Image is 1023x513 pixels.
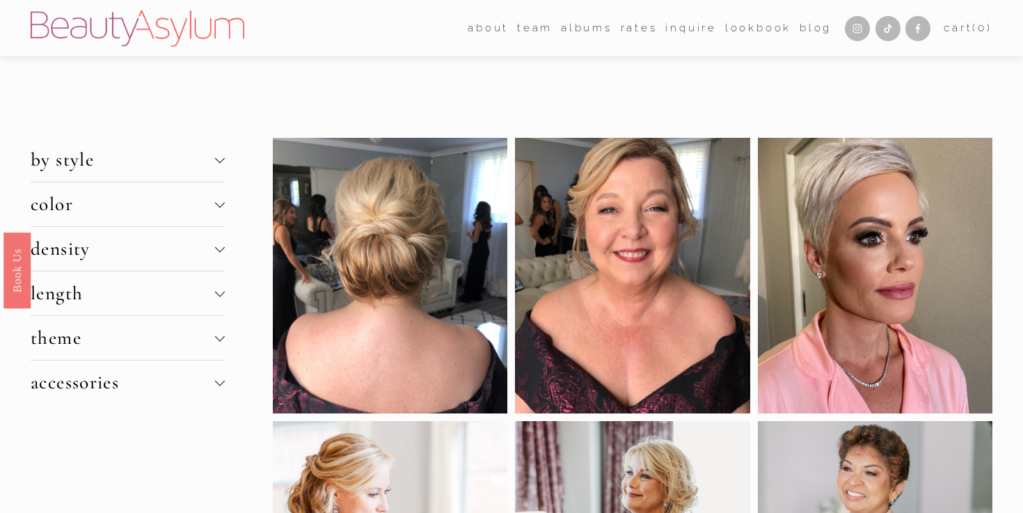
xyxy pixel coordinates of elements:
[621,17,658,38] a: Rates
[905,16,930,41] a: Facebook
[972,22,992,34] span: ( )
[517,17,553,38] a: folder dropdown
[944,19,992,38] a: 0 items in cart
[517,19,553,38] span: team
[31,10,244,47] img: Beauty Asylum | Bridal Hair &amp; Makeup Charlotte &amp; Atlanta
[978,22,987,34] span: 0
[31,138,225,182] button: by style
[800,17,832,38] a: Blog
[31,326,215,349] span: theme
[845,16,870,41] a: Instagram
[31,361,225,404] button: accessories
[31,271,225,315] button: length
[665,17,717,38] a: Inquire
[468,17,509,38] a: folder dropdown
[3,232,31,308] a: Book Us
[31,182,225,226] button: color
[725,17,791,38] a: Lookbook
[31,316,225,360] button: theme
[31,371,215,394] span: accessories
[31,148,215,171] span: by style
[31,227,225,271] button: density
[468,19,509,38] span: about
[31,193,215,216] span: color
[561,17,612,38] a: albums
[875,16,901,41] a: TikTok
[31,282,215,305] span: length
[31,237,215,260] span: density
